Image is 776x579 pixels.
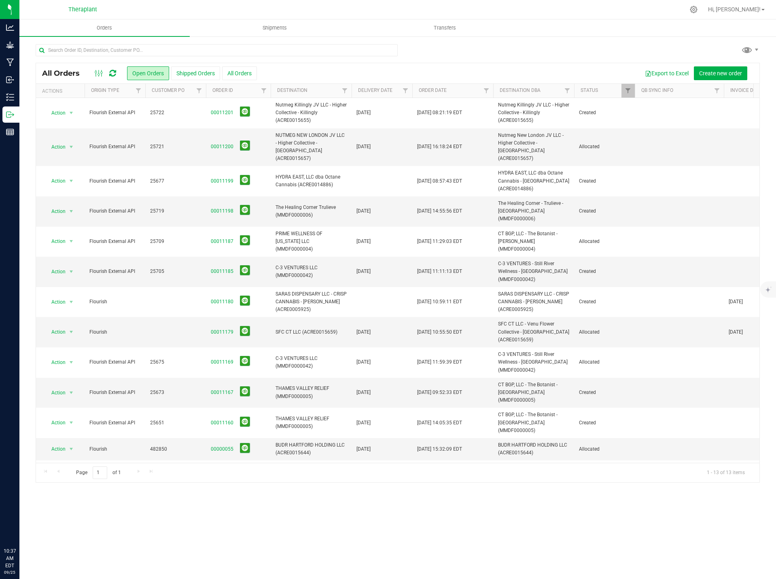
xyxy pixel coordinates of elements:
[211,207,233,215] a: 00011198
[729,328,743,336] span: [DATE]
[579,143,630,151] span: Allocated
[4,547,16,569] p: 10:37 AM EDT
[193,84,206,98] a: Filter
[152,87,184,93] a: Customer PO
[729,298,743,306] span: [DATE]
[211,445,233,453] a: 00000055
[356,109,371,117] span: [DATE]
[44,236,66,247] span: Action
[417,298,462,306] span: [DATE] 10:59:11 EDT
[579,445,630,453] span: Allocated
[127,66,169,80] button: Open Orders
[89,419,140,427] span: Flourish External API
[6,76,14,84] inline-svg: Inbound
[276,132,347,163] span: NUTMEG NEW LONDON JV LLC - Higher Collective - [GEOGRAPHIC_DATA] (ACRE0015657)
[150,238,201,245] span: 25709
[689,6,699,13] div: Manage settings
[360,19,530,36] a: Transfers
[276,230,347,253] span: PRIME WELLNESS OF [US_STATE] LLC (MMDF0000004)
[211,419,233,427] a: 00011160
[277,87,307,93] a: Destination
[8,514,32,539] iframe: Resource center
[423,24,467,32] span: Transfers
[579,298,630,306] span: Created
[89,389,140,396] span: Flourish External API
[417,268,462,275] span: [DATE] 11:11:13 EDT
[86,24,123,32] span: Orders
[498,411,569,434] span: CT BGP, LLC - The Botanist - [GEOGRAPHIC_DATA] (MMDF0000005)
[579,419,630,427] span: Created
[694,66,747,80] button: Create new order
[89,238,140,245] span: Flourish External API
[36,44,398,56] input: Search Order ID, Destination, Customer PO...
[356,238,371,245] span: [DATE]
[66,206,76,217] span: select
[211,268,233,275] a: 00011185
[89,268,140,275] span: Flourish External API
[276,415,347,430] span: THAMES VALLEY RELIEF (MMDF0000005)
[89,207,140,215] span: Flourish External API
[498,381,569,404] span: CT BGP, LLC - The Botanist - [GEOGRAPHIC_DATA] (MMDF0000005)
[6,111,14,119] inline-svg: Outbound
[579,238,630,245] span: Allocated
[89,358,140,366] span: Flourish External API
[89,109,140,117] span: Flourish External API
[252,24,298,32] span: Shipments
[579,328,630,336] span: Allocated
[66,443,76,455] span: select
[699,70,742,77] span: Create new order
[276,441,347,457] span: BUDR HARTFORD HOLDING LLC (ACRE0015644)
[417,207,462,215] span: [DATE] 14:55:56 EDT
[150,143,201,151] span: 25721
[700,466,751,479] span: 1 - 13 of 13 items
[66,141,76,153] span: select
[211,177,233,185] a: 00011199
[150,419,201,427] span: 25651
[66,266,76,277] span: select
[579,177,630,185] span: Created
[579,109,630,117] span: Created
[66,175,76,187] span: select
[6,23,14,32] inline-svg: Analytics
[211,328,233,336] a: 00011179
[730,87,762,93] a: Invoice Date
[44,296,66,308] span: Action
[44,175,66,187] span: Action
[338,84,352,98] a: Filter
[150,268,201,275] span: 25705
[356,389,371,396] span: [DATE]
[498,290,569,314] span: SARAS DISPENSARY LLC - CRISP CANNABIS - [PERSON_NAME] (ACRE0005925)
[417,177,462,185] span: [DATE] 08:57:43 EDT
[211,238,233,245] a: 00011187
[211,358,233,366] a: 00011169
[417,143,462,151] span: [DATE] 16:18:24 EDT
[276,328,347,336] span: SFC CT LLC (ACRE0015659)
[24,513,34,523] iframe: Resource center unread badge
[276,290,347,314] span: SARAS DISPENSARY LLC - CRISP CANNABIS - [PERSON_NAME] (ACRE0005925)
[621,84,635,98] a: Filter
[641,87,673,93] a: QB Sync Info
[356,268,371,275] span: [DATE]
[498,260,569,283] span: C-3 VENTURES - Still River Wellness - [GEOGRAPHIC_DATA] (MMDF0000042)
[89,328,140,336] span: Flourish
[44,326,66,338] span: Action
[356,445,371,453] span: [DATE]
[417,328,462,336] span: [DATE] 10:55:50 EDT
[498,441,569,457] span: BUDR HARTFORD HOLDING LLC (ACRE0015644)
[581,87,598,93] a: Status
[44,141,66,153] span: Action
[356,328,371,336] span: [DATE]
[190,19,360,36] a: Shipments
[6,58,14,66] inline-svg: Manufacturing
[171,66,220,80] button: Shipped Orders
[66,236,76,247] span: select
[150,445,201,453] span: 482850
[417,419,462,427] span: [DATE] 14:05:35 EDT
[44,443,66,455] span: Action
[356,143,371,151] span: [DATE]
[132,84,145,98] a: Filter
[150,358,201,366] span: 25675
[89,445,140,453] span: Flourish
[417,389,462,396] span: [DATE] 09:52:33 EDT
[19,19,190,36] a: Orders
